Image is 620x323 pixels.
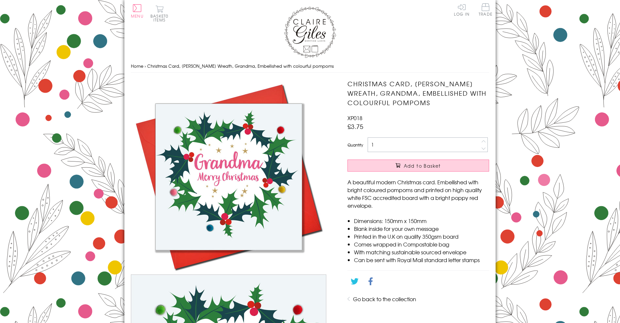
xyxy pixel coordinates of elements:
[147,63,334,69] span: Christmas Card, [PERSON_NAME] Wreath, Grandma, Embellished with colourful pompoms
[353,295,416,303] a: Go back to the collection
[479,3,492,16] span: Trade
[347,160,489,172] button: Add to Basket
[354,225,489,232] li: Blank inside for your own message
[347,122,363,131] span: £3.75
[153,13,168,23] span: 0 items
[150,5,168,22] button: Basket0 items
[284,7,336,58] img: Claire Giles Greetings Cards
[354,248,489,256] li: With matching sustainable sourced envelope
[354,217,489,225] li: Dimensions: 150mm x 150mm
[131,60,489,73] nav: breadcrumbs
[354,240,489,248] li: Comes wrapped in Compostable bag
[354,256,489,264] li: Can be sent with Royal Mail standard letter stamps
[131,79,326,274] img: Christmas Card, Holly Wreath, Grandma, Embellished with colourful pompoms
[347,79,489,107] h1: Christmas Card, [PERSON_NAME] Wreath, Grandma, Embellished with colourful pompoms
[131,4,144,18] button: Menu
[131,13,144,19] span: Menu
[145,63,146,69] span: ›
[454,3,470,16] a: Log In
[354,232,489,240] li: Printed in the U.K on quality 350gsm board
[347,142,363,148] label: Quantity
[479,3,492,17] a: Trade
[404,162,441,169] span: Add to Basket
[347,178,489,209] p: A beautiful modern Christmas card. Embellished with bright coloured pompoms and printed on high q...
[347,114,362,122] span: XP018
[131,63,143,69] a: Home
